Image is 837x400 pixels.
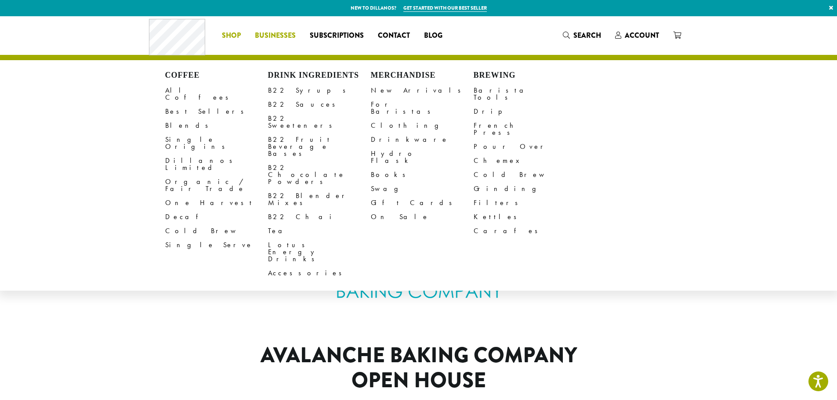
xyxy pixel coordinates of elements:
a: Shop [215,29,248,43]
a: Tea [268,224,371,238]
a: Clothing [371,119,474,133]
span: Businesses [255,30,296,41]
a: Grinding [474,182,576,196]
a: Decaf [165,210,268,224]
a: Barista Tools [474,83,576,105]
a: Single Serve [165,238,268,252]
a: Accessories [268,266,371,280]
h4: Brewing [474,71,576,80]
a: Blends [165,119,268,133]
a: B22 Blender Mixes [268,189,371,210]
a: B22 Sweeteners [268,112,371,133]
a: Carafes [474,224,576,238]
a: Hydro Flask [371,147,474,168]
h4: Drink Ingredients [268,71,371,80]
span: Subscriptions [310,30,364,41]
a: Swag [371,182,474,196]
a: One Harvest [165,196,268,210]
a: Search [556,28,608,43]
a: B22 Chai [268,210,371,224]
a: B22 Syrups [268,83,371,97]
a: Dillanos Limited [165,154,268,175]
a: New Arrivals [371,83,474,97]
a: Get started with our best seller [403,4,487,12]
a: For Baristas [371,97,474,119]
a: B22 Chocolate Powders [268,161,371,189]
a: Drinkware [371,133,474,147]
a: Chemex [474,154,576,168]
a: Filters [474,196,576,210]
a: Kettles [474,210,576,224]
h1: Avalanche Baking Company Open House [231,343,606,393]
a: All Coffees [165,83,268,105]
h4: Merchandise [371,71,474,80]
a: Single Origins [165,133,268,154]
a: Organic / Fair Trade [165,175,268,196]
a: B22 Sauces [268,97,371,112]
h4: Coffee [165,71,268,80]
span: Search [573,30,601,40]
span: Account [625,30,659,40]
a: Pour Over [474,140,576,154]
a: B22 Fruit Beverage Bases [268,133,371,161]
span: Shop [222,30,241,41]
a: Cold Brew [474,168,576,182]
a: Drip [474,105,576,119]
a: Books [371,168,474,182]
a: Lotus Energy Drinks [268,238,371,266]
span: Contact [378,30,410,41]
a: Gift Cards [371,196,474,210]
span: Blog [424,30,442,41]
a: Best Sellers [165,105,268,119]
a: Cold Brew [165,224,268,238]
a: On Sale [371,210,474,224]
a: French Press [474,119,576,140]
